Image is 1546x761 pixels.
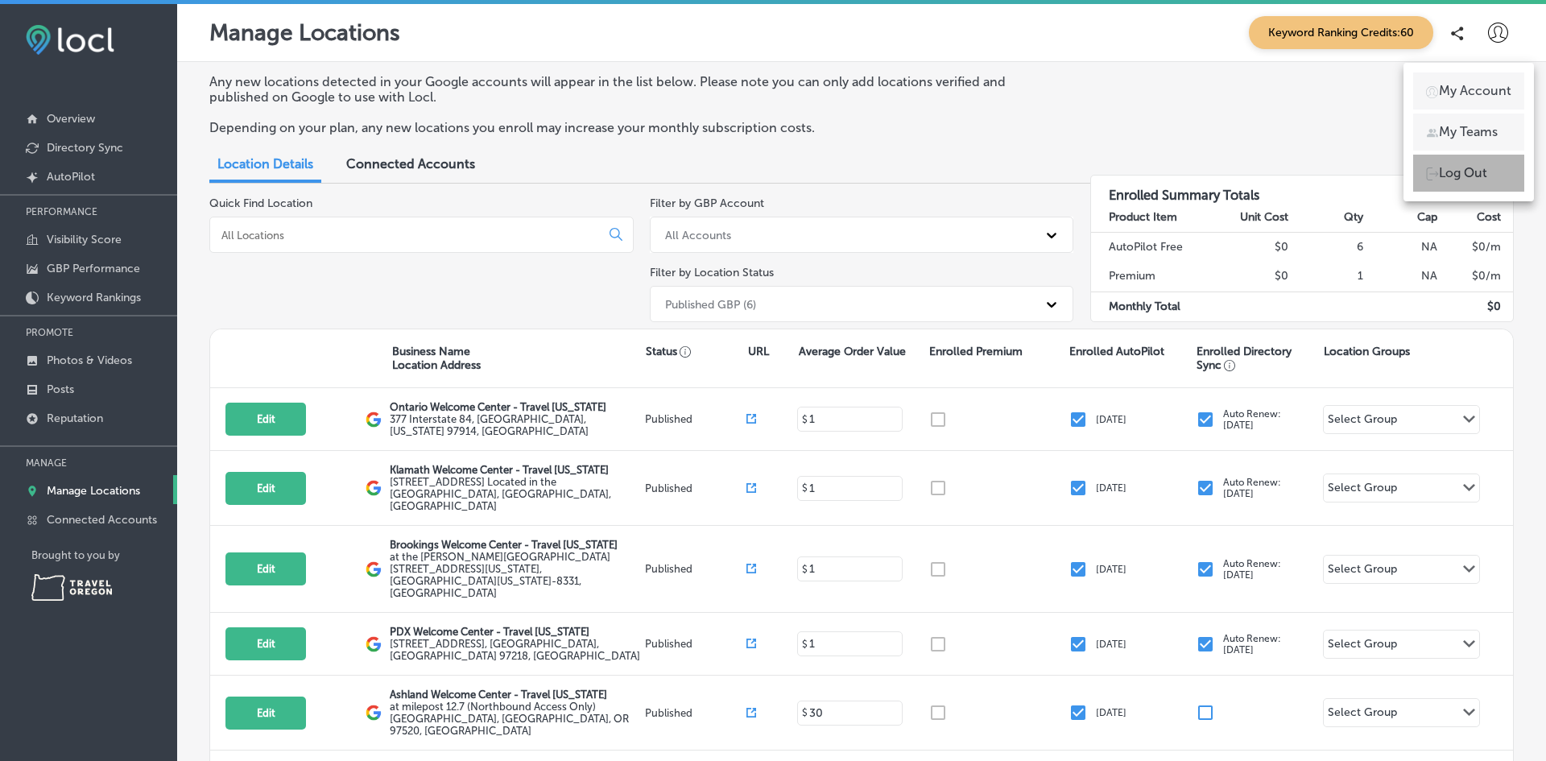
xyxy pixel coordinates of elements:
a: My Teams [1413,114,1524,151]
p: My Account [1439,81,1511,101]
p: Brought to you by [31,549,177,561]
p: My Teams [1439,122,1498,142]
img: Travel Oregon [31,574,112,601]
p: Overview [47,112,95,126]
p: AutoPilot [47,170,95,184]
img: fda3e92497d09a02dc62c9cd864e3231.png [26,25,114,55]
p: Directory Sync [47,141,123,155]
p: Visibility Score [47,233,122,246]
p: Connected Accounts [47,513,157,527]
a: Log Out [1413,155,1524,192]
a: My Account [1413,72,1524,110]
p: Photos & Videos [47,354,132,367]
p: Keyword Rankings [47,291,141,304]
p: Log Out [1439,163,1487,183]
p: Reputation [47,412,103,425]
p: GBP Performance [47,262,140,275]
p: Posts [47,383,74,396]
p: Manage Locations [47,484,140,498]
